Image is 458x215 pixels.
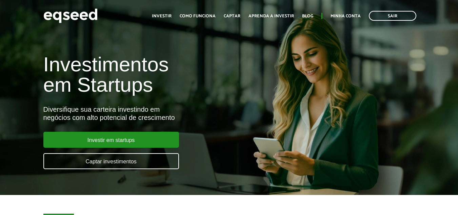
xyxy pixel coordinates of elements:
a: Blog [302,14,313,18]
a: Investir em startups [43,132,179,148]
a: Como funciona [180,14,216,18]
a: Aprenda a investir [248,14,294,18]
a: Sair [369,11,416,21]
h1: Investimentos em Startups [43,54,262,95]
div: Diversifique sua carteira investindo em negócios com alto potencial de crescimento [43,105,262,122]
a: Captar [224,14,240,18]
img: EqSeed [43,7,98,25]
a: Minha conta [331,14,361,18]
a: Investir [152,14,172,18]
a: Captar investimentos [43,153,179,169]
